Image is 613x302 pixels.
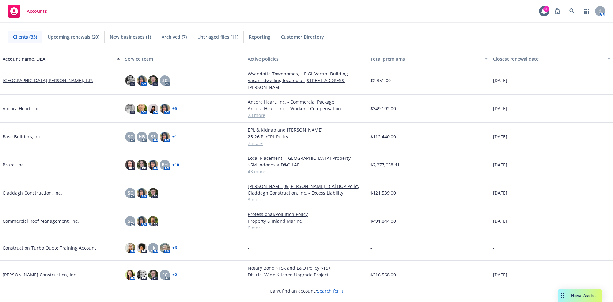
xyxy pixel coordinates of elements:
a: Property & Inland Marine [248,218,365,224]
img: photo [125,104,135,114]
span: Can't find an account? [270,288,343,294]
a: Professional/Pollution Policy [248,211,365,218]
span: $349,192.00 [370,105,396,112]
a: + 2 [172,273,177,277]
span: SC [128,190,133,196]
span: Untriaged files (11) [197,34,238,40]
div: Account name, DBA [3,56,113,62]
div: Active policies [248,56,365,62]
img: photo [137,243,147,253]
img: photo [160,132,170,142]
a: Local Placement - [GEOGRAPHIC_DATA] Property [248,155,365,161]
a: 7 more [248,140,365,147]
a: [GEOGRAPHIC_DATA][PERSON_NAME], L.P. [3,77,93,84]
div: Service team [125,56,243,62]
a: Vacant dwelling located at [STREET_ADDRESS][PERSON_NAME] [248,77,365,90]
a: + 10 [172,163,179,167]
span: SC [128,133,133,140]
span: $121,539.00 [370,190,396,196]
span: SC [128,218,133,224]
span: [DATE] [493,218,507,224]
span: [DATE] [493,133,507,140]
span: $112,440.00 [370,133,396,140]
span: BH [162,161,168,168]
span: [DATE] [493,271,507,278]
a: EPL & Kidnap and [PERSON_NAME] [248,127,365,133]
span: [DATE] [493,77,507,84]
button: Service team [123,51,245,66]
a: Accounts [5,2,49,20]
img: photo [125,160,135,170]
img: photo [137,75,147,86]
img: photo [125,270,135,280]
a: Search [566,5,579,18]
img: photo [148,75,158,86]
img: photo [125,75,135,86]
a: Ancora Heart, Inc. - Commercial Package [248,98,365,105]
a: 6 more [248,224,365,231]
img: photo [148,188,158,198]
span: $2,277,038.41 [370,161,400,168]
img: photo [148,160,158,170]
span: HB [139,133,145,140]
span: [DATE] [493,190,507,196]
a: 43 more [248,168,365,175]
a: Construction Turbo Quote Training Account [3,244,96,251]
span: - [493,244,495,251]
a: + 5 [172,107,177,111]
span: Nova Assist [571,293,596,298]
img: photo [125,243,135,253]
span: New businesses (1) [110,34,151,40]
a: + 6 [172,246,177,250]
img: photo [148,270,158,280]
span: $491,844.00 [370,218,396,224]
img: photo [137,104,147,114]
span: JK [151,244,155,251]
img: photo [160,243,170,253]
a: Claddagh Construction, Inc. - Excess Liability [248,190,365,196]
a: Base Builders, Inc. [3,133,42,140]
a: Switch app [580,5,593,18]
a: + 1 [172,135,177,139]
a: 3 more [248,196,365,203]
div: Total premiums [370,56,481,62]
a: Ancora Heart, Inc. [3,105,41,112]
span: [DATE] [493,105,507,112]
a: Ancora Heart, Inc. - Workers' Compensation [248,105,365,112]
a: Wyandotte Townhomes, L.P GL Vacant Building [248,70,365,77]
a: Commercial Roof Management, Inc. [3,218,79,224]
div: Drag to move [558,289,566,302]
a: [PERSON_NAME] Construction, Inc. [3,271,77,278]
img: photo [148,216,158,226]
img: photo [137,160,147,170]
span: - [370,244,372,251]
span: SC [162,77,168,84]
a: Report a Bug [551,5,564,18]
img: photo [148,104,158,114]
span: [DATE] [493,161,507,168]
button: Total premiums [368,51,490,66]
button: Nova Assist [558,289,602,302]
div: Closest renewal date [493,56,603,62]
a: 23 more [248,112,365,119]
span: SE [151,133,156,140]
span: Customer Directory [281,34,324,40]
span: $216,568.00 [370,271,396,278]
a: Search for it [317,288,343,294]
img: photo [137,216,147,226]
a: District Wide Kitchen Upgrade Project [248,271,365,278]
img: photo [160,104,170,114]
button: Active policies [245,51,368,66]
a: $5M Indonesia D&O LAP [248,161,365,168]
a: 25-26 PL/CPL Policy [248,133,365,140]
span: Upcoming renewals (20) [48,34,99,40]
a: [PERSON_NAME] & [PERSON_NAME] Et Al BOP Policy [248,183,365,190]
img: photo [137,270,147,280]
span: Reporting [249,34,270,40]
button: Closest renewal date [490,51,613,66]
